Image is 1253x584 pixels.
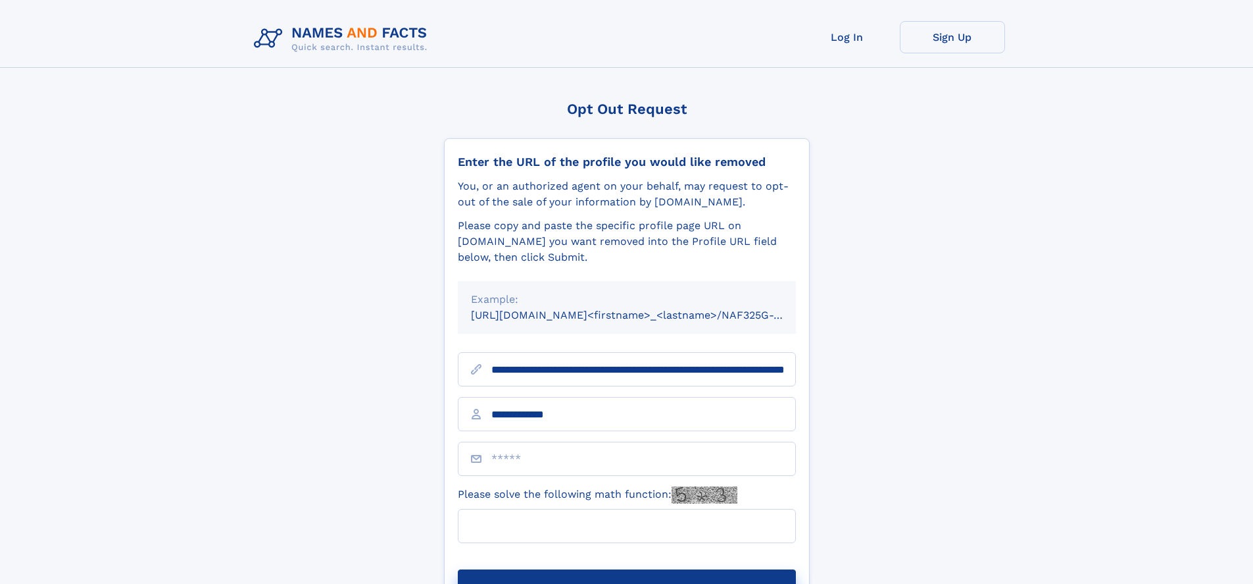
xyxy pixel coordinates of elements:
div: You, or an authorized agent on your behalf, may request to opt-out of the sale of your informatio... [458,178,796,210]
div: Please copy and paste the specific profile page URL on [DOMAIN_NAME] you want removed into the Pr... [458,218,796,265]
img: Logo Names and Facts [249,21,438,57]
a: Log In [795,21,900,53]
div: Opt Out Request [444,101,810,117]
a: Sign Up [900,21,1005,53]
div: Example: [471,292,783,307]
small: [URL][DOMAIN_NAME]<firstname>_<lastname>/NAF325G-xxxxxxxx [471,309,821,321]
label: Please solve the following math function: [458,487,737,504]
div: Enter the URL of the profile you would like removed [458,155,796,169]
